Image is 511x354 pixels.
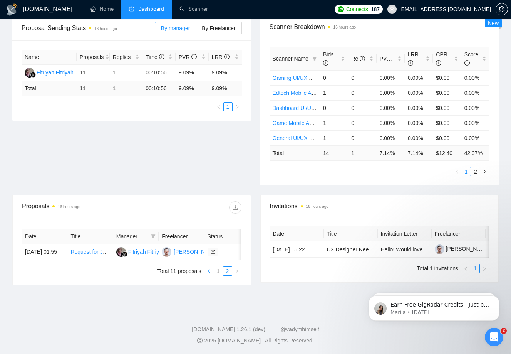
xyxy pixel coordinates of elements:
[6,337,505,345] div: 2025 [DOMAIN_NAME] | All Rights Reserved.
[480,264,489,273] li: Next Page
[230,204,241,211] span: download
[323,51,333,66] span: Bids
[212,54,230,60] span: LRR
[462,167,471,176] a: 1
[435,246,490,252] a: [PERSON_NAME]
[214,102,223,111] button: left
[496,6,508,12] a: setting
[22,201,132,214] div: Proposals
[461,100,489,115] td: 0.00%
[142,81,176,96] td: 00:10:56
[417,264,458,273] li: Total 1 invitations
[224,103,232,111] a: 1
[223,266,232,276] li: 2
[324,226,378,241] th: Title
[122,251,127,257] img: gigradar-bm.png
[377,145,405,160] td: 7.14 %
[435,244,444,254] img: c1Nit8qjVAlHUSDBw7PlHkLqcfSMI-ExZvl0DWT59EVBMXrgTO_2VT1D5J4HGk5FKG
[129,6,134,12] span: dashboard
[312,56,317,61] span: filter
[270,201,489,211] span: Invitations
[327,246,467,253] a: UX Designer Needed to Optimize Website for Conversions
[229,201,241,214] button: download
[22,229,67,244] th: Date
[138,6,164,12] span: Dashboard
[70,249,189,255] a: Request for Job that Teardra Contacted Me About
[480,167,489,176] button: right
[483,169,487,174] span: right
[110,50,143,65] th: Replies
[162,247,171,257] img: IA
[436,51,447,66] span: CPR
[142,65,176,81] td: 00:10:56
[320,100,348,115] td: 0
[235,269,239,273] span: right
[159,54,164,59] span: info-circle
[208,232,239,241] span: Status
[471,167,480,176] a: 2
[405,70,433,85] td: 0.00%
[273,75,326,81] a: Gaming UI/UX Design
[6,3,18,16] img: logo
[80,53,104,61] span: Proposals
[223,267,232,275] a: 2
[270,145,320,160] td: Total
[333,25,356,29] time: 16 hours ago
[233,102,242,111] li: Next Page
[480,264,489,273] button: right
[455,169,459,174] span: left
[488,20,499,26] span: New
[351,56,365,62] span: Re
[348,85,376,100] td: 0
[207,269,211,273] span: left
[146,54,164,60] span: Time
[191,54,197,59] span: info-circle
[197,338,203,343] span: copyright
[433,115,461,130] td: $0.00
[432,226,486,241] th: Freelancer
[408,60,413,66] span: info-circle
[37,68,74,77] div: Fitriyah Fitriyah
[324,241,378,258] td: UX Designer Needed to Optimize Website for Conversions
[496,3,508,15] button: setting
[405,100,433,115] td: 0.00%
[22,244,67,260] td: [DATE] 01:55
[461,145,489,160] td: 42.97 %
[338,6,344,12] img: upwork-logo.png
[461,264,471,273] button: left
[58,205,80,209] time: 16 hours ago
[116,232,148,241] span: Manager
[232,266,241,276] button: right
[67,244,113,260] td: Request for Job that Teardra Contacted Me About
[216,105,221,109] span: left
[77,81,110,96] td: 11
[159,229,204,244] th: Freelancer
[471,167,480,176] li: 2
[348,130,376,145] td: 0
[281,326,319,332] a: @vadymhimself
[211,249,215,254] span: mail
[464,266,468,271] span: left
[405,85,433,100] td: 0.00%
[323,60,328,66] span: info-circle
[223,102,233,111] li: 1
[461,85,489,100] td: 0.00%
[116,247,126,257] img: FF
[214,102,223,111] li: Previous Page
[209,81,242,96] td: 9.09 %
[348,115,376,130] td: 0
[461,130,489,145] td: 0.00%
[485,328,503,346] iframe: Intercom live chat
[471,264,480,273] li: 1
[377,100,405,115] td: 0.00%
[389,7,395,12] span: user
[204,266,214,276] li: Previous Page
[405,145,433,160] td: 7.14 %
[436,60,441,66] span: info-circle
[433,70,461,85] td: $0.00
